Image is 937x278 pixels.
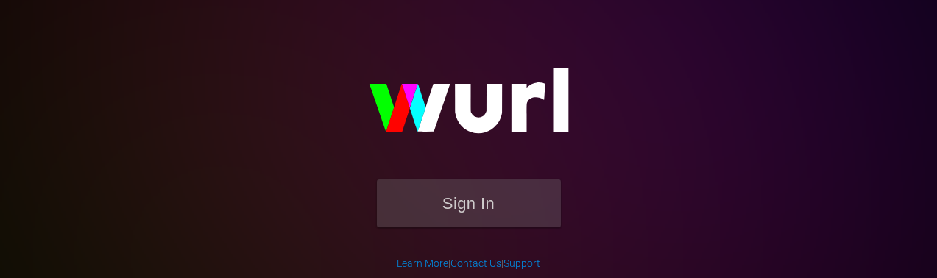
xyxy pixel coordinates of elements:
img: wurl-logo-on-black-223613ac3d8ba8fe6dc639794a292ebdb59501304c7dfd60c99c58986ef67473.svg [322,36,616,179]
a: Contact Us [450,257,501,269]
div: | | [397,256,540,271]
a: Support [503,257,540,269]
a: Learn More [397,257,448,269]
button: Sign In [377,179,561,227]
